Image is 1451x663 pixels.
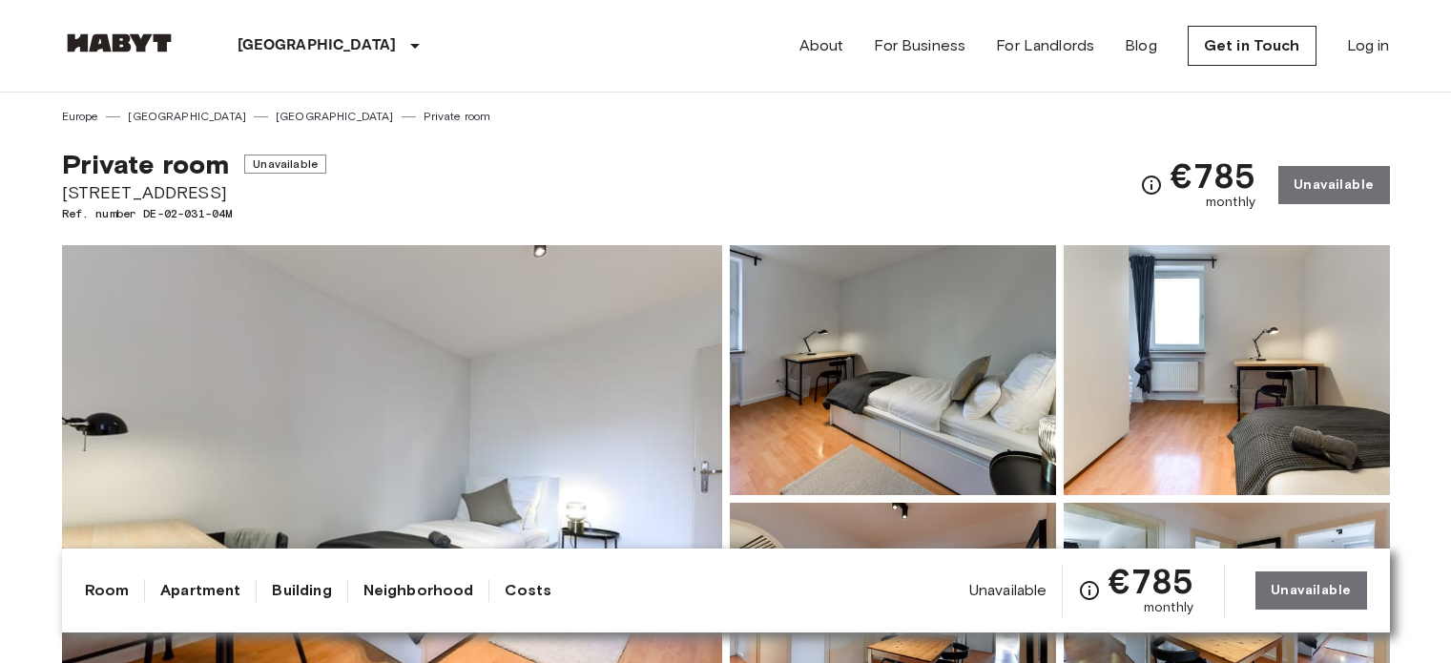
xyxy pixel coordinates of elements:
a: Log in [1347,34,1390,57]
a: Private room [424,108,491,125]
img: Picture of unit DE-02-031-04M [1064,245,1390,495]
a: Neighborhood [363,579,474,602]
svg: Check cost overview for full price breakdown. Please note that discounts apply to new joiners onl... [1078,579,1101,602]
svg: Check cost overview for full price breakdown. Please note that discounts apply to new joiners onl... [1140,174,1163,197]
span: [STREET_ADDRESS] [62,180,326,205]
a: Room [85,579,130,602]
span: monthly [1206,193,1255,212]
a: For Landlords [996,34,1094,57]
a: Apartment [160,579,240,602]
a: Europe [62,108,99,125]
a: Costs [505,579,551,602]
span: €785 [1109,564,1193,598]
img: Picture of unit DE-02-031-04M [730,245,1056,495]
a: Building [272,579,331,602]
p: [GEOGRAPHIC_DATA] [238,34,397,57]
img: Habyt [62,33,176,52]
span: Unavailable [244,155,326,174]
span: Ref. number DE-02-031-04M [62,205,326,222]
span: Private room [62,148,230,180]
a: Blog [1125,34,1157,57]
a: For Business [874,34,965,57]
a: [GEOGRAPHIC_DATA] [128,108,246,125]
a: Get in Touch [1188,26,1316,66]
span: Unavailable [969,580,1047,601]
span: €785 [1171,158,1255,193]
a: [GEOGRAPHIC_DATA] [276,108,394,125]
span: monthly [1144,598,1193,617]
a: About [799,34,844,57]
